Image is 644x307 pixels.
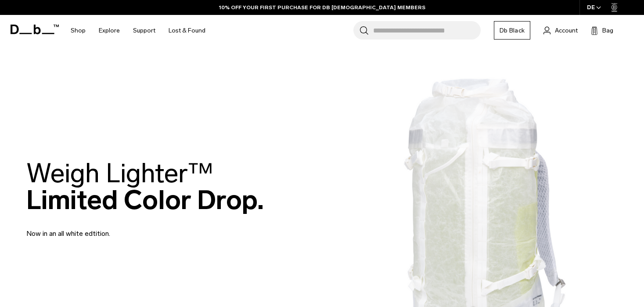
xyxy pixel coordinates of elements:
[26,160,264,213] h2: Limited Color Drop.
[555,26,578,35] span: Account
[26,218,237,239] p: Now in an all white edtition.
[602,26,613,35] span: Bag
[169,15,205,46] a: Lost & Found
[26,157,213,189] span: Weigh Lighter™
[494,21,530,40] a: Db Black
[543,25,578,36] a: Account
[99,15,120,46] a: Explore
[133,15,155,46] a: Support
[64,15,212,46] nav: Main Navigation
[71,15,86,46] a: Shop
[219,4,425,11] a: 10% OFF YOUR FIRST PURCHASE FOR DB [DEMOGRAPHIC_DATA] MEMBERS
[591,25,613,36] button: Bag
